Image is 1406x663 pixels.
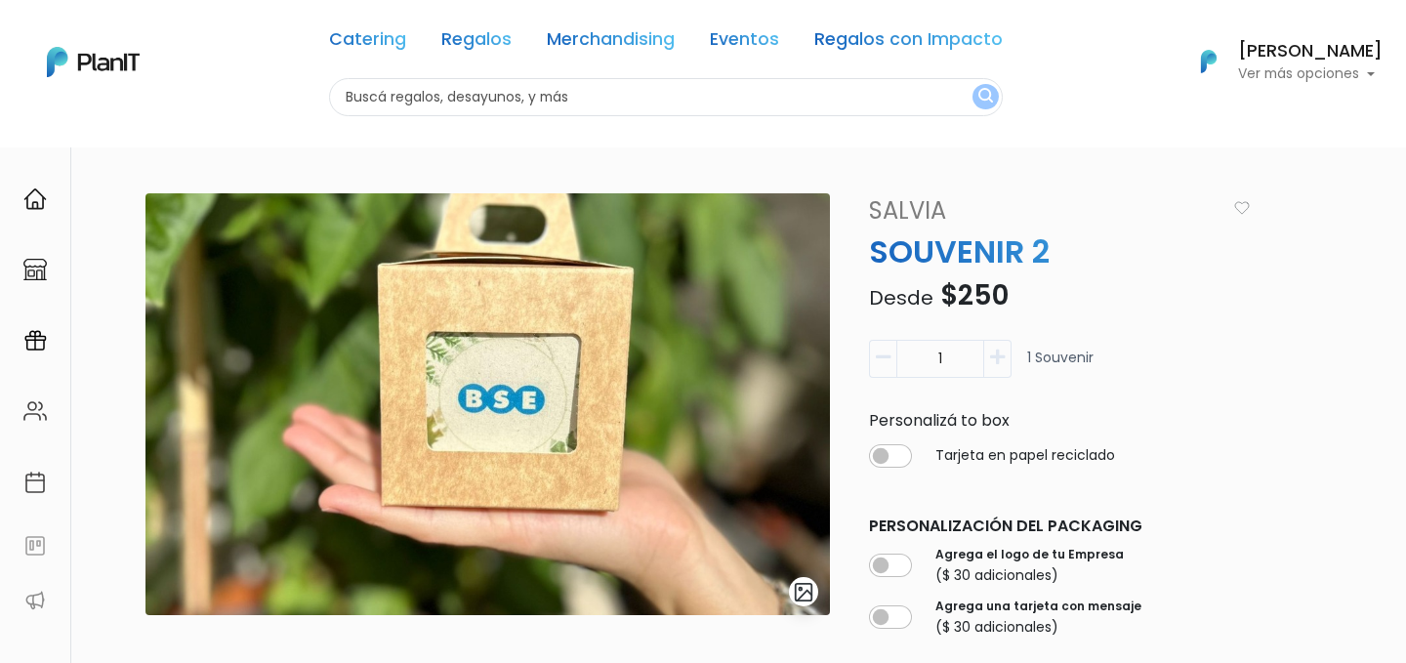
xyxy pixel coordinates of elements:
[857,193,1228,228] a: Salvia
[869,515,1250,538] p: Personalización del packaging
[935,445,1115,466] label: Tarjeta en papel reciclado
[1238,43,1383,61] h6: [PERSON_NAME]
[47,47,140,77] img: PlanIt Logo
[978,88,993,106] img: search_button-432b6d5273f82d61273b3651a40e1bd1b912527efae98b1b7a1b2c0702e16a8d.svg
[940,276,1009,314] span: $250
[1176,36,1383,87] button: PlanIt Logo [PERSON_NAME] Ver más opciones
[857,228,1261,275] p: SOUVENIR 2
[329,78,1003,116] input: Buscá regalos, desayunos, y más
[23,329,47,352] img: campaigns-02234683943229c281be62815700db0a1741e53638e28bf9629b52c665b00959.svg
[710,31,779,55] a: Eventos
[1187,40,1230,83] img: PlanIt Logo
[23,534,47,558] img: feedback-78b5a0c8f98aac82b08bfc38622c3050aee476f2c9584af64705fc4e61158814.svg
[935,598,1141,615] label: Agrega una tarjeta con mensaje
[547,31,675,55] a: Merchandising
[441,31,512,55] a: Regalos
[935,617,1141,638] p: ($ 30 adicionales)
[814,31,1003,55] a: Regalos con Impacto
[1234,201,1250,215] img: heart_icon
[935,565,1124,586] p: ($ 30 adicionales)
[935,546,1124,563] label: Agrega el logo de tu Empresa
[145,193,830,615] img: WhatsApp_Image_2023-05-24_at_16.02.33.jpeg
[23,589,47,612] img: partners-52edf745621dab592f3b2c58e3bca9d71375a7ef29c3b500c9f145b62cc070d4.svg
[23,187,47,211] img: home-e721727adea9d79c4d83392d1f703f7f8bce08238fde08b1acbfd93340b81755.svg
[869,284,933,311] span: Desde
[857,409,1261,433] div: Personalizá to box
[1027,348,1094,386] p: 1 souvenir
[23,471,47,494] img: calendar-87d922413cdce8b2cf7b7f5f62616a5cf9e4887200fb71536465627b3292af00.svg
[23,258,47,281] img: marketplace-4ceaa7011d94191e9ded77b95e3339b90024bf715f7c57f8cf31f2d8c509eaba.svg
[1238,67,1383,81] p: Ver más opciones
[329,31,406,55] a: Catering
[23,399,47,423] img: people-662611757002400ad9ed0e3c099ab2801c6687ba6c219adb57efc949bc21e19d.svg
[793,581,815,603] img: gallery-light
